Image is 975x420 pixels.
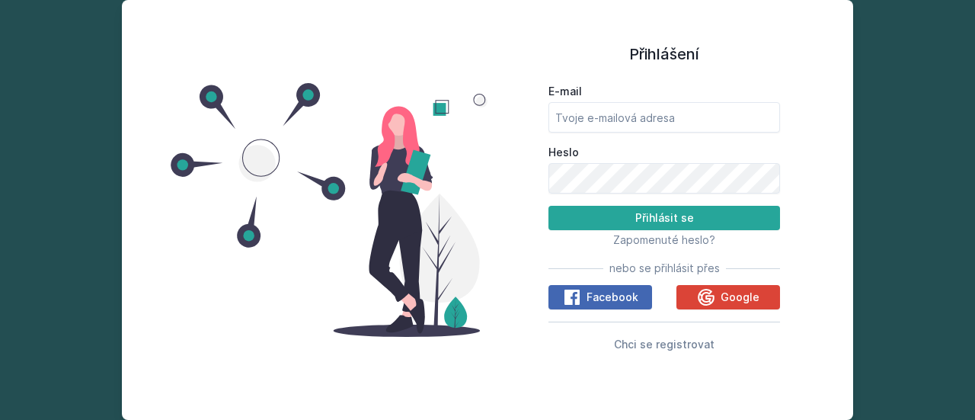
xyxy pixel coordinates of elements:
[614,338,714,351] span: Chci se registrovat
[548,285,652,309] button: Facebook
[548,206,780,230] button: Přihlásit se
[721,290,759,305] span: Google
[676,285,780,309] button: Google
[587,290,638,305] span: Facebook
[613,233,715,246] span: Zapomenuté heslo?
[548,84,780,99] label: E-mail
[609,261,720,276] span: nebo se přihlásit přes
[548,145,780,160] label: Heslo
[548,43,780,66] h1: Přihlášení
[548,102,780,133] input: Tvoje e-mailová adresa
[614,335,714,353] button: Chci se registrovat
